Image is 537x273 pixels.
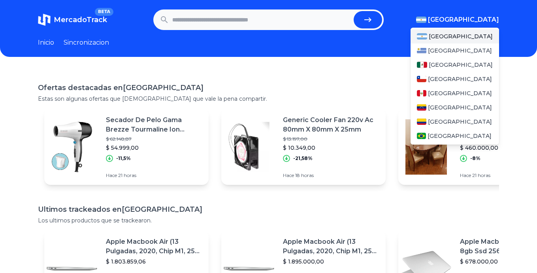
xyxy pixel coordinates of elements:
span: [GEOGRAPHIC_DATA] [428,75,492,83]
a: Peru[GEOGRAPHIC_DATA] [411,86,499,100]
a: Uruguay[GEOGRAPHIC_DATA] [411,43,499,58]
p: Estas son algunas ofertas que [DEMOGRAPHIC_DATA] que vale la pena compartir. [38,95,499,103]
a: Featured imageSecador De Pelo Gama Brezze Tourmaline Ion 2100w$ 62.148,87$ 54.999,00-11,5%Hace 21... [44,109,209,185]
a: Venezuela[GEOGRAPHIC_DATA] [411,100,499,115]
p: $ 1.803.859,06 [106,258,202,265]
span: [GEOGRAPHIC_DATA] [428,15,499,24]
img: Colombia [417,119,426,125]
span: [GEOGRAPHIC_DATA] [429,61,493,69]
img: Mexico [417,62,427,68]
p: $ 13.197,00 [283,136,379,142]
img: Featured image [398,119,454,175]
span: [GEOGRAPHIC_DATA] [429,32,493,40]
a: MercadoTrackBETA [38,13,107,26]
span: [GEOGRAPHIC_DATA] [428,118,492,126]
p: Secador De Pelo Gama Brezze Tourmaline Ion 2100w [106,115,202,134]
img: Peru [417,90,426,96]
p: Generic Cooler Fan 220v Ac 80mm X 80mm X 25mm [283,115,379,134]
img: Brasil [417,133,426,139]
button: [GEOGRAPHIC_DATA] [416,15,499,24]
p: Apple Macbook Air (13 Pulgadas, 2020, Chip M1, 256 Gb De Ssd, 8 Gb De Ram) - Plata [106,237,202,256]
a: Sincronizacion [64,38,109,47]
p: -8% [470,155,480,162]
span: BETA [95,8,113,16]
p: $ 10.349,00 [283,144,379,152]
span: MercadoTrack [54,15,107,24]
h1: Ultimos trackeados en [GEOGRAPHIC_DATA] [38,204,499,215]
a: Chile[GEOGRAPHIC_DATA] [411,72,499,86]
p: $ 1.895.000,00 [283,258,379,265]
p: -11,5% [116,155,131,162]
p: $ 62.148,87 [106,136,202,142]
a: Inicio [38,38,54,47]
span: [GEOGRAPHIC_DATA] [428,104,492,111]
p: $ 54.999,00 [106,144,202,152]
img: Venezuela [417,104,426,111]
img: Argentina [416,17,426,23]
a: Featured imageGeneric Cooler Fan 220v Ac 80mm X 80mm X 25mm$ 13.197,00$ 10.349,00-21,58%Hace 18 h... [221,109,386,185]
img: Uruguay [417,47,426,54]
a: Argentina[GEOGRAPHIC_DATA] [411,29,499,43]
img: MercadoTrack [38,13,51,26]
p: -21,58% [293,155,313,162]
a: Colombia[GEOGRAPHIC_DATA] [411,115,499,129]
img: Argentina [417,33,427,40]
a: Brasil[GEOGRAPHIC_DATA] [411,129,499,143]
h1: Ofertas destacadas en [GEOGRAPHIC_DATA] [38,82,499,93]
a: Mexico[GEOGRAPHIC_DATA] [411,58,499,72]
img: Featured image [221,119,277,175]
p: Hace 18 horas [283,172,379,179]
span: [GEOGRAPHIC_DATA] [428,132,492,140]
p: Apple Macbook Air (13 Pulgadas, 2020, Chip M1, 256 Gb De Ssd, 8 Gb De Ram) - Plata [283,237,379,256]
span: [GEOGRAPHIC_DATA] [428,47,492,55]
p: Hace 21 horas [106,172,202,179]
img: Chile [417,76,426,82]
img: Featured image [44,119,100,175]
p: Los ultimos productos que se trackearon. [38,217,499,224]
span: [GEOGRAPHIC_DATA] [428,89,492,97]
